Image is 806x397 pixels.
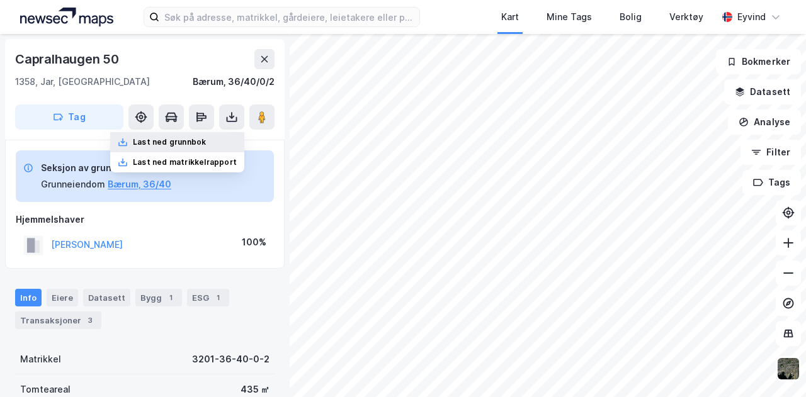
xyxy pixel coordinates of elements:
[159,8,419,26] input: Søk på adresse, matrikkel, gårdeiere, leietakere eller personer
[47,289,78,306] div: Eiere
[83,289,130,306] div: Datasett
[16,212,274,227] div: Hjemmelshaver
[20,8,113,26] img: logo.a4113a55bc3d86da70a041830d287a7e.svg
[669,9,703,25] div: Verktøy
[15,289,42,306] div: Info
[15,49,122,69] div: Capralhaugen 50
[15,74,150,89] div: 1358, Jar, [GEOGRAPHIC_DATA]
[620,9,642,25] div: Bolig
[15,311,101,329] div: Transaksjoner
[737,9,766,25] div: Eyvind
[164,291,177,304] div: 1
[41,177,105,192] div: Grunneiendom
[242,235,266,250] div: 100%
[212,291,224,304] div: 1
[741,140,801,165] button: Filter
[133,157,237,167] div: Last ned matrikkelrapport
[743,337,806,397] iframe: Chat Widget
[187,289,229,306] div: ESG
[241,382,270,397] div: 435 ㎡
[742,170,801,195] button: Tags
[716,49,801,74] button: Bokmerker
[724,79,801,104] button: Datasett
[743,337,806,397] div: Kontrollprogram for chat
[135,289,182,306] div: Bygg
[133,137,206,147] div: Last ned grunnbok
[501,9,519,25] div: Kart
[193,74,275,89] div: Bærum, 36/40/0/2
[192,352,270,367] div: 3201-36-40-0-2
[15,104,123,130] button: Tag
[41,160,171,176] div: Seksjon av grunneiendom
[20,352,61,367] div: Matrikkel
[547,9,592,25] div: Mine Tags
[728,109,801,135] button: Analyse
[108,177,171,192] button: Bærum, 36/40
[84,314,96,327] div: 3
[20,382,71,397] div: Tomteareal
